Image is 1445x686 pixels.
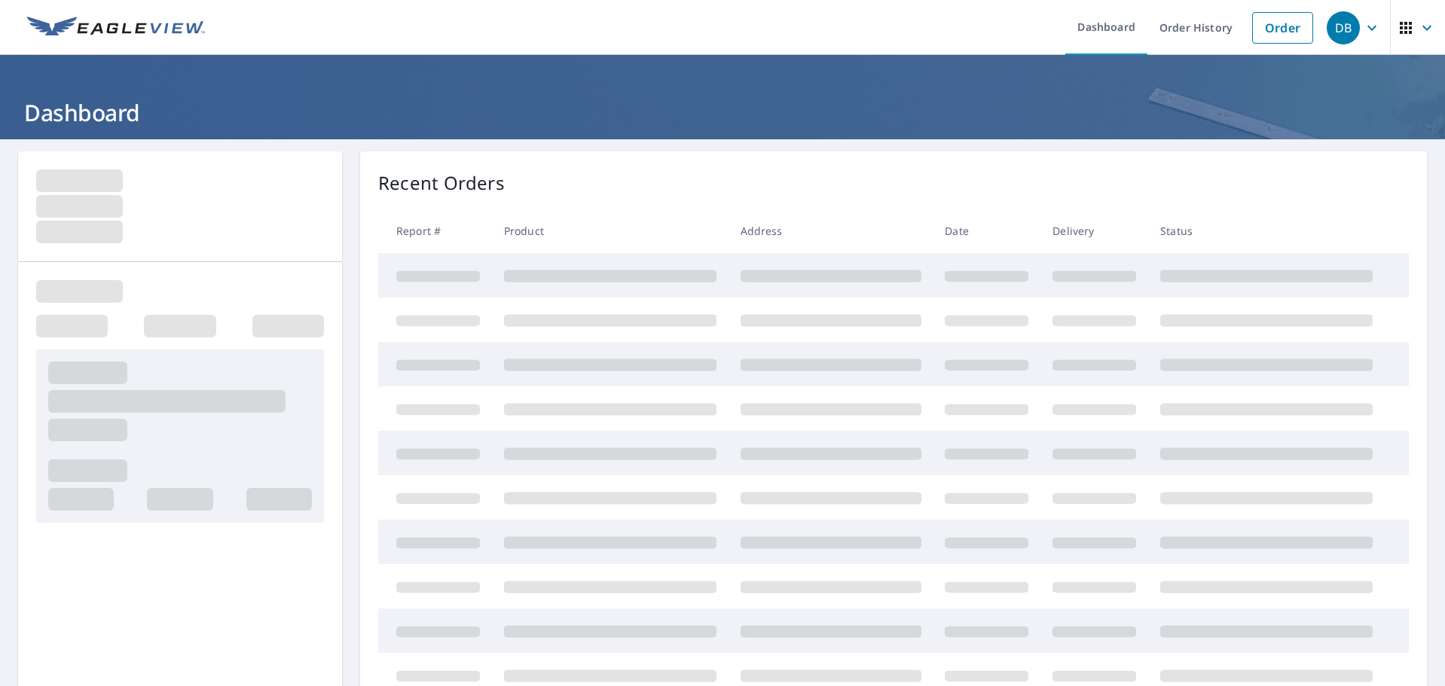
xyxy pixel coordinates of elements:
[27,17,205,39] img: EV Logo
[378,169,505,197] p: Recent Orders
[1327,11,1360,44] div: DB
[1252,12,1313,44] a: Order
[492,209,729,253] th: Product
[1040,209,1148,253] th: Delivery
[933,209,1040,253] th: Date
[1148,209,1385,253] th: Status
[729,209,933,253] th: Address
[378,209,492,253] th: Report #
[18,97,1427,128] h1: Dashboard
